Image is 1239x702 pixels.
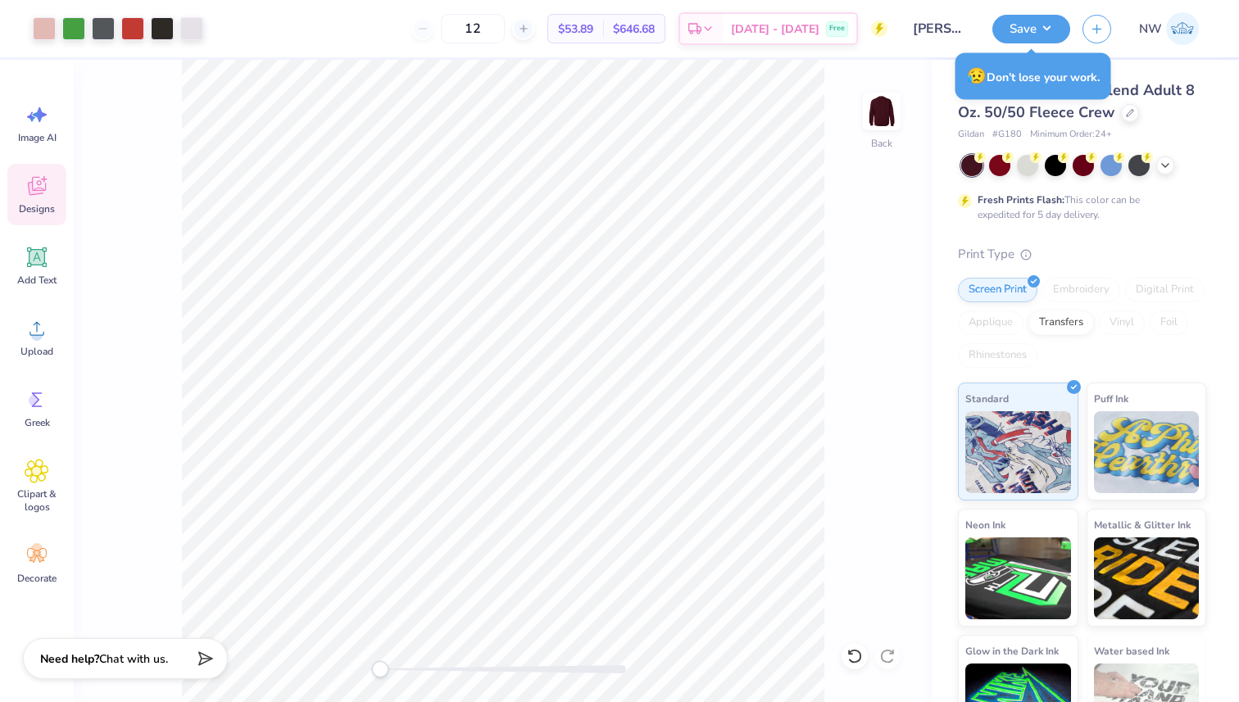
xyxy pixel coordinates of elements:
[829,23,845,34] span: Free
[17,572,57,585] span: Decorate
[967,66,987,87] span: 😥
[978,192,1179,222] div: This color can be expedited for 5 day delivery.
[865,95,898,128] img: Back
[992,128,1022,142] span: # G180
[19,202,55,215] span: Designs
[978,193,1064,206] strong: Fresh Prints Flash:
[965,390,1009,407] span: Standard
[558,20,593,38] span: $53.89
[1125,278,1205,302] div: Digital Print
[958,310,1023,335] div: Applique
[958,278,1037,302] div: Screen Print
[613,20,655,38] span: $646.68
[10,487,64,514] span: Clipart & logos
[1094,411,1200,493] img: Puff Ink
[1166,12,1199,45] img: Natalie Wang
[1132,12,1206,45] a: NW
[1042,278,1120,302] div: Embroidery
[1094,642,1169,659] span: Water based Ink
[992,15,1070,43] button: Save
[958,128,984,142] span: Gildan
[955,53,1111,100] div: Don’t lose your work.
[1028,310,1094,335] div: Transfers
[99,651,168,667] span: Chat with us.
[1094,537,1200,619] img: Metallic & Glitter Ink
[900,12,980,45] input: Untitled Design
[965,537,1071,619] img: Neon Ink
[25,416,50,429] span: Greek
[958,343,1037,368] div: Rhinestones
[40,651,99,667] strong: Need help?
[1030,128,1112,142] span: Minimum Order: 24 +
[1094,390,1128,407] span: Puff Ink
[965,411,1071,493] img: Standard
[965,642,1059,659] span: Glow in the Dark Ink
[17,274,57,287] span: Add Text
[372,661,388,677] div: Accessibility label
[1099,310,1145,335] div: Vinyl
[871,136,892,151] div: Back
[731,20,819,38] span: [DATE] - [DATE]
[1139,20,1162,38] span: NW
[965,516,1005,533] span: Neon Ink
[1150,310,1188,335] div: Foil
[958,245,1206,264] div: Print Type
[1094,516,1191,533] span: Metallic & Glitter Ink
[441,14,505,43] input: – –
[20,345,53,358] span: Upload
[18,131,57,144] span: Image AI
